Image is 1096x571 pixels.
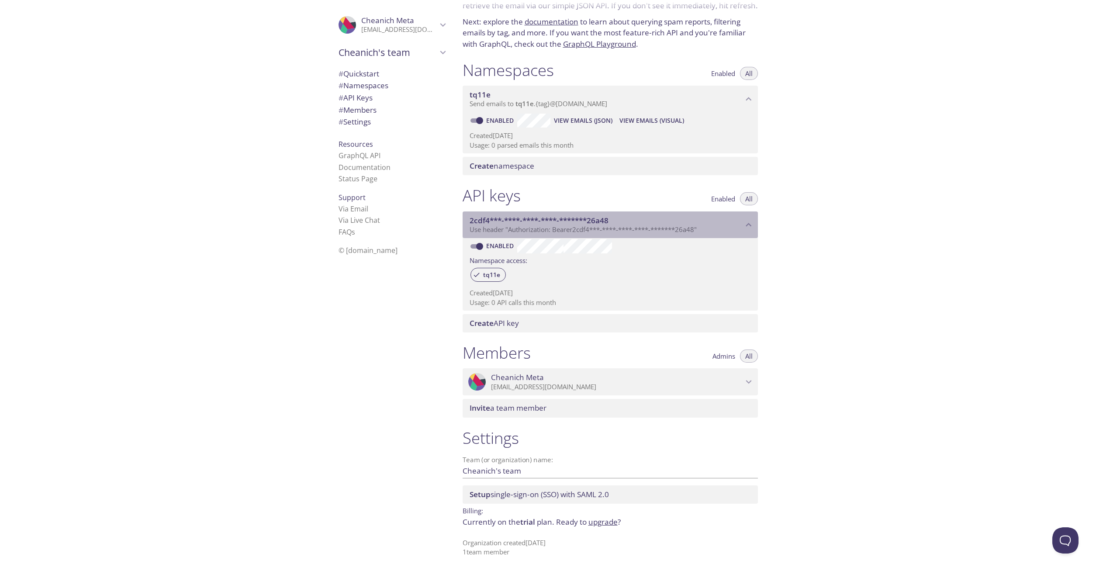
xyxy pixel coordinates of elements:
div: Cheanich's team [332,41,452,64]
div: tq11e [470,268,506,282]
div: Setup SSO [463,485,758,504]
span: API key [470,318,519,328]
a: Enabled [485,242,517,250]
p: Currently on the plan. [463,516,758,528]
span: Support [339,193,366,202]
div: Cheanich Meta [332,10,452,39]
span: Create [470,161,494,171]
div: Cheanich Meta [463,368,758,395]
button: All [740,67,758,80]
span: Namespaces [339,80,388,90]
button: Admins [707,350,740,363]
a: GraphQL Playground [563,39,636,49]
p: Created [DATE] [470,288,751,298]
span: namespace [470,161,534,171]
a: Via Email [339,204,368,214]
div: API Keys [332,92,452,104]
span: Ready to ? [556,517,621,527]
div: Team Settings [332,116,452,128]
span: trial [520,517,535,527]
span: API Keys [339,93,373,103]
a: upgrade [588,517,618,527]
span: Cheanich's team [339,46,437,59]
p: Next: explore the to learn about querying spam reports, filtering emails by tag, and more. If you... [463,16,758,50]
span: Setup [470,489,491,499]
span: Quickstart [339,69,379,79]
h1: Settings [463,428,758,448]
iframe: Help Scout Beacon - Open [1052,527,1079,554]
span: # [339,93,343,103]
span: © [DOMAIN_NAME] [339,246,398,255]
span: a team member [470,403,546,413]
div: Create API Key [463,314,758,332]
a: Documentation [339,163,391,172]
a: GraphQL API [339,151,380,160]
span: tq11e [478,271,505,279]
p: [EMAIL_ADDRESS][DOMAIN_NAME] [361,25,437,34]
a: Status Page [339,174,377,183]
span: Settings [339,117,371,127]
button: Enabled [706,67,740,80]
div: Members [332,104,452,116]
button: Enabled [706,192,740,205]
div: Invite a team member [463,399,758,417]
p: Billing: [463,504,758,516]
h1: Members [463,343,531,363]
span: Create [470,318,494,328]
span: tq11e [515,99,534,108]
div: Create namespace [463,157,758,175]
h1: Namespaces [463,60,554,80]
span: # [339,69,343,79]
span: tq11e [470,90,491,100]
div: Namespaces [332,80,452,92]
span: Cheanich Meta [491,373,544,382]
p: Usage: 0 API calls this month [470,298,751,307]
div: tq11e namespace [463,86,758,113]
span: View Emails (JSON) [554,115,612,126]
p: Created [DATE] [470,131,751,140]
span: View Emails (Visual) [619,115,684,126]
span: s [352,227,355,237]
button: All [740,192,758,205]
button: View Emails (JSON) [550,114,616,128]
span: # [339,105,343,115]
a: Enabled [485,116,517,125]
label: Namespace access: [470,253,527,266]
a: Via Live Chat [339,215,380,225]
span: # [339,80,343,90]
p: [EMAIL_ADDRESS][DOMAIN_NAME] [491,383,743,391]
label: Team (or organization) name: [463,457,553,463]
p: Organization created [DATE] 1 team member [463,538,758,557]
span: Invite [470,403,490,413]
a: documentation [525,17,578,27]
span: single-sign-on (SSO) with SAML 2.0 [470,489,609,499]
button: All [740,350,758,363]
button: View Emails (Visual) [616,114,688,128]
p: Usage: 0 parsed emails this month [470,141,751,150]
span: Resources [339,139,373,149]
span: Members [339,105,377,115]
h1: API keys [463,186,521,205]
span: Send emails to . {tag} @[DOMAIN_NAME] [470,99,607,108]
span: # [339,117,343,127]
span: Cheanich Meta [361,15,414,25]
a: FAQ [339,227,355,237]
div: Quickstart [332,68,452,80]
